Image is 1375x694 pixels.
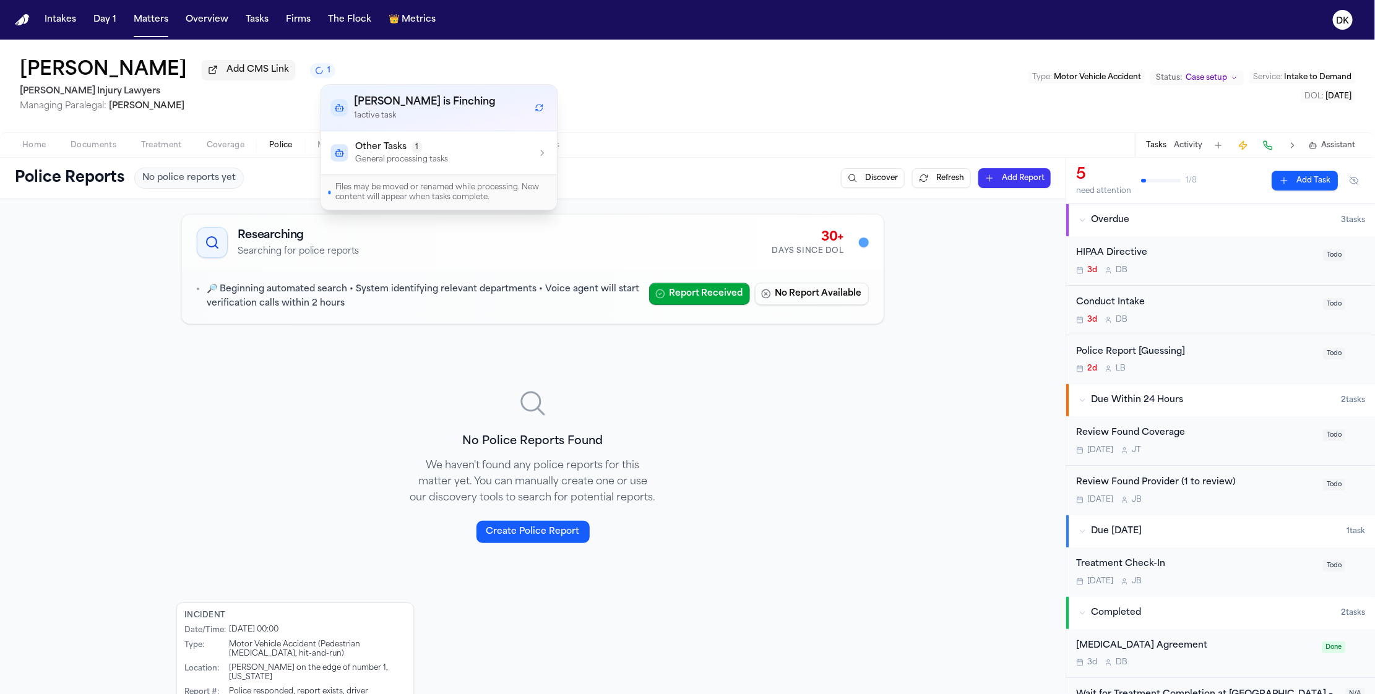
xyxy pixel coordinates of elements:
[1150,71,1244,85] button: Change status from Case setup
[323,9,376,31] button: The Flock
[772,246,844,256] div: Days Since DOL
[912,168,971,188] button: Refresh
[241,9,274,31] a: Tasks
[184,625,224,635] div: Date/Time :
[1091,394,1183,406] span: Due Within 24 Hours
[71,140,116,150] span: Documents
[1132,445,1141,455] span: J T
[1066,466,1375,515] div: Open task: Review Found Provider (1 to review)
[1066,286,1375,335] div: Open task: Conduct Intake
[1249,71,1355,84] button: Edit Service: Intake to Demand
[1028,71,1145,84] button: Edit Type: Motor Vehicle Accident
[409,433,657,450] h3: No Police Reports Found
[181,9,233,31] button: Overview
[129,9,173,31] a: Matters
[1116,364,1126,374] span: L B
[1235,137,1252,154] button: Create Immediate Task
[1146,140,1166,150] button: Tasks
[1087,265,1097,275] span: 3d
[1259,137,1277,154] button: Make a Call
[1116,315,1127,325] span: D B
[184,640,224,659] div: Type :
[229,640,406,659] div: Motor Vehicle Accident (Pedestrian [MEDICAL_DATA], hit-and-run)
[1066,335,1375,384] div: Open task: Police Report [Guessing]
[1341,215,1365,225] span: 3 task s
[1076,186,1131,196] div: need attention
[15,14,30,26] img: Finch Logo
[1323,348,1345,359] span: Todo
[281,9,316,31] button: Firms
[88,9,121,31] button: Day 1
[1272,171,1338,191] button: Add Task
[1304,93,1324,100] span: DOL :
[1076,639,1314,653] div: [MEDICAL_DATA] Agreement
[355,111,496,121] p: 1 active task
[1032,74,1052,81] span: Type :
[355,95,496,109] h3: [PERSON_NAME] is Finching
[327,66,330,75] span: 1
[1186,176,1197,186] span: 1 / 8
[20,59,187,82] h1: [PERSON_NAME]
[226,64,289,76] span: Add CMS Link
[317,140,334,150] span: Mail
[202,60,295,80] button: Add CMS Link
[1341,395,1365,405] span: 2 task s
[22,140,46,150] span: Home
[20,101,106,111] span: Managing Paralegal:
[229,664,406,682] div: [PERSON_NAME] on the edge of number 1, [US_STATE]
[20,59,187,82] button: Edit matter name
[384,9,441,31] button: crownMetrics
[1087,658,1097,667] span: 3d
[476,521,590,543] button: Create Police Report
[1091,525,1142,538] span: Due [DATE]
[356,141,407,153] span: Other Tasks
[1116,265,1127,275] span: D B
[1156,73,1182,83] span: Status:
[141,140,182,150] span: Treatment
[15,168,124,188] h1: Police Reports
[109,101,184,111] span: [PERSON_NAME]
[1343,171,1365,191] button: Hide completed tasks (⌘⇧H)
[1284,74,1351,81] span: Intake to Demand
[20,84,335,99] h2: [PERSON_NAME] Injury Lawyers
[356,155,449,165] p: General processing tasks
[409,458,657,506] p: We haven't found any police reports for this matter yet. You can manually create one or use our d...
[1054,74,1141,81] span: Motor Vehicle Accident
[978,168,1051,188] button: Add Report
[335,182,550,202] span: Files may be moved or renamed while processing. New content will appear when tasks complete.
[1301,90,1355,103] button: Edit DOL: 2024-09-23
[238,227,359,244] h2: Researching
[40,9,81,31] button: Intakes
[238,246,359,258] p: Searching for police reports
[1323,249,1345,261] span: Todo
[841,168,905,188] button: Discover
[1347,526,1365,536] span: 1 task
[184,610,406,620] div: Incident
[1066,515,1375,547] button: Due [DATE]1task
[1322,641,1345,653] span: Done
[310,63,335,78] button: 1 active task
[1087,364,1097,374] span: 2d
[1087,576,1113,586] span: [DATE]
[1087,495,1113,505] span: [DATE]
[1076,296,1316,310] div: Conduct Intake
[184,664,224,682] div: Location :
[1076,345,1316,359] div: Police Report [Guessing]
[1341,608,1365,618] span: 2 task s
[649,283,750,305] button: Report Received
[1210,137,1227,154] button: Add Task
[1253,74,1282,81] span: Service :
[1066,416,1375,466] div: Open task: Review Found Coverage
[1091,214,1129,226] span: Overdue
[207,283,639,311] p: 🔎 Beginning automated search • System identifying relevant departments • Voice agent will start v...
[269,140,293,150] span: Police
[1066,547,1375,596] div: Open task: Treatment Check-In
[1076,246,1316,260] div: HIPAA Directive
[1323,298,1345,310] span: Todo
[412,141,423,153] span: 1
[1174,140,1202,150] button: Activity
[772,229,844,246] div: 30+
[1309,140,1355,150] button: Assistant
